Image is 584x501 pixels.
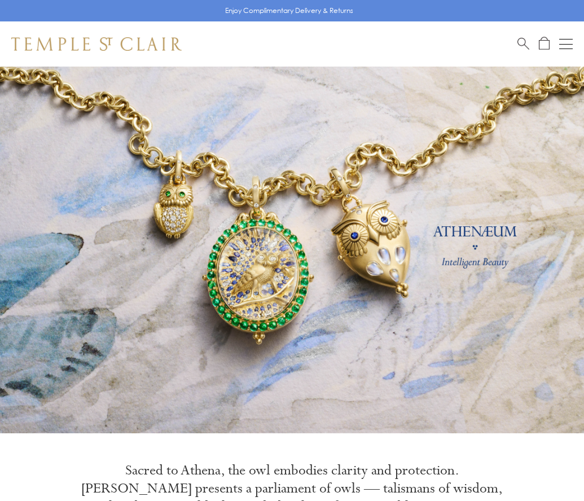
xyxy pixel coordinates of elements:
img: Temple St. Clair [11,37,182,51]
a: Open Shopping Bag [539,37,550,51]
button: Open navigation [559,37,573,51]
a: Search [517,37,529,51]
p: Enjoy Complimentary Delivery & Returns [225,5,353,16]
